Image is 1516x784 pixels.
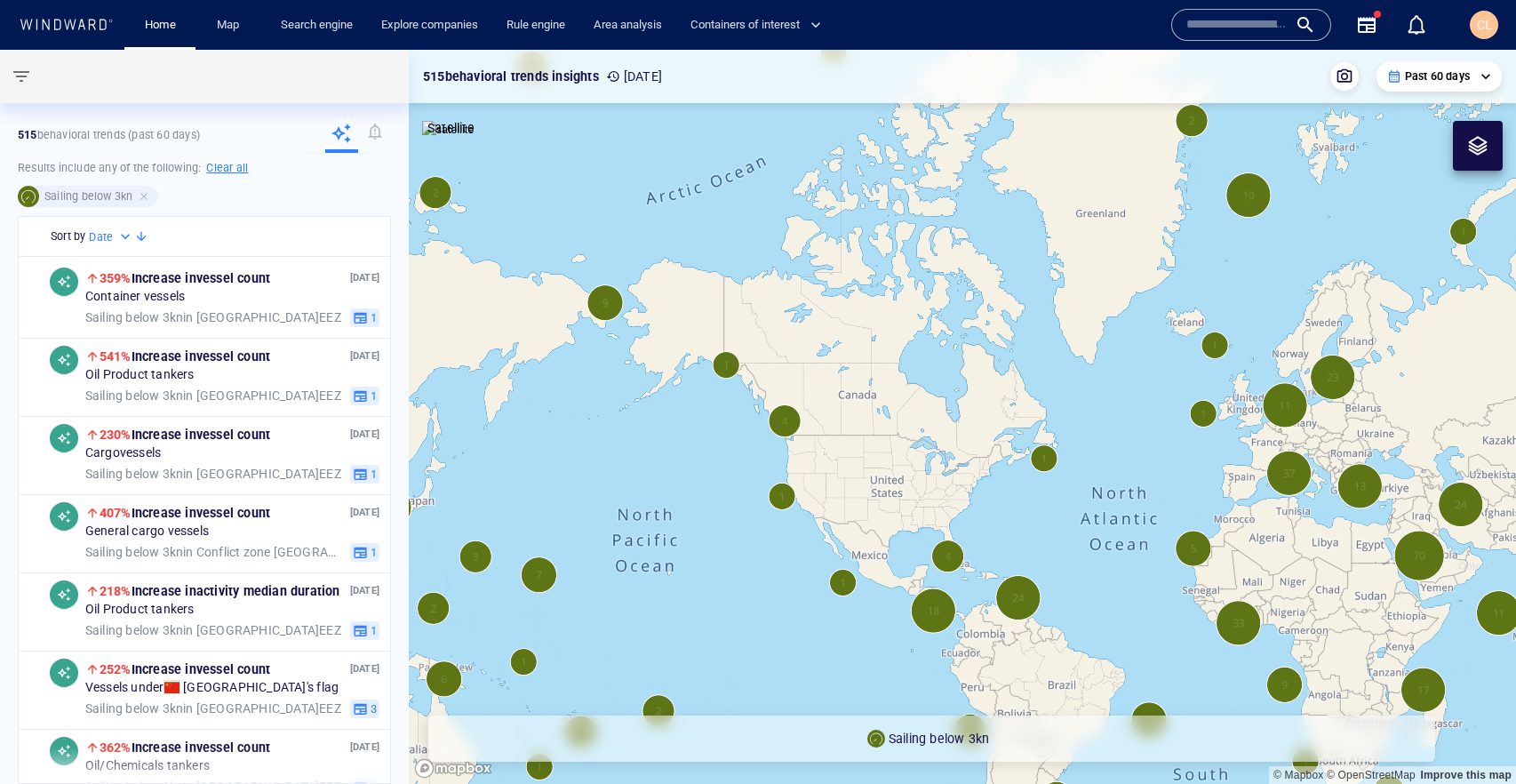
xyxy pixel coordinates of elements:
[85,388,341,404] span: in [GEOGRAPHIC_DATA] EEZ
[1327,769,1416,781] a: OpenStreetMap
[100,584,340,598] span: Increase in activity median duration
[85,290,185,306] span: Container vessels
[85,467,341,483] span: in [GEOGRAPHIC_DATA] EEZ
[18,127,200,143] p: behavioral trends (Past 60 days)
[374,10,485,41] a: Explore companies
[100,428,132,442] span: 230%
[85,368,195,384] span: Oil Product tankers
[51,228,85,245] h6: Sort by
[85,524,209,540] span: General cargo vessels
[350,621,379,641] button: 1
[414,758,492,779] a: Mapbox logo
[1405,68,1470,84] p: Past 60 days
[350,308,379,328] button: 1
[85,388,183,403] span: Sailing below 3kn
[85,310,183,324] span: Sailing below 3kn
[203,10,259,41] button: Map
[85,701,341,717] span: in [GEOGRAPHIC_DATA] EEZ
[85,467,183,481] span: Sailing below 3kn
[368,467,377,483] span: 1
[100,349,132,364] span: 541%
[206,159,248,177] h6: Clear all
[889,728,989,749] p: Sailing below 3kn
[350,583,379,600] p: [DATE]
[368,701,377,717] span: 3
[132,10,188,41] button: Home
[18,186,158,207] div: Sailing below 3kn
[100,740,270,755] span: Increase in vessel count
[368,388,377,404] span: 1
[586,10,669,41] a: Area analysis
[18,128,37,141] strong: 515
[350,740,379,756] p: [DATE]
[350,661,379,678] p: [DATE]
[100,506,132,520] span: 407%
[89,228,134,246] div: Date
[100,349,270,364] span: Increase in vessel count
[499,10,572,41] a: Rule engine
[409,50,1516,784] canvas: Map
[85,446,161,462] span: Cargo vessels
[350,387,379,406] button: 1
[690,15,821,36] span: Containers of interest
[606,66,662,87] p: [DATE]
[85,545,343,561] span: in Conflict zone [GEOGRAPHIC_DATA]/[GEOGRAPHIC_DATA]/[GEOGRAPHIC_DATA] EEZ
[350,465,379,484] button: 1
[100,662,132,676] span: 252%
[368,623,377,639] span: 1
[423,66,599,87] p: 515 behavioral trends insights
[350,543,379,563] button: 1
[210,10,252,41] a: Map
[368,545,377,561] span: 1
[100,584,132,598] span: 218%
[85,310,341,326] span: in [GEOGRAPHIC_DATA] EEZ
[683,10,836,41] button: Containers of interest
[18,154,391,182] h6: Results include any of the following:
[427,117,475,139] p: Satellite
[1406,14,1427,36] div: Notification center
[1420,769,1512,781] a: Map feedback
[350,505,379,522] p: [DATE]
[1466,7,1502,43] button: CL
[350,348,379,365] p: [DATE]
[350,427,379,444] p: [DATE]
[85,681,339,697] span: Vessels under [GEOGRAPHIC_DATA] 's flag
[274,10,360,41] a: Search engine
[89,228,113,246] h6: Date
[1273,769,1323,781] a: Mapbox
[85,623,341,639] span: in [GEOGRAPHIC_DATA] EEZ
[138,10,183,41] a: Home
[100,740,132,755] span: 362%
[368,310,377,326] span: 1
[100,506,270,520] span: Increase in vessel count
[1440,704,1503,771] iframe: Chat
[44,188,132,205] h6: Sailing below 3kn
[100,428,270,442] span: Increase in vessel count
[1477,18,1492,32] span: CL
[350,270,379,287] p: [DATE]
[100,662,270,676] span: Increase in vessel count
[85,701,183,716] span: Sailing below 3kn
[422,121,475,139] img: satellite
[100,271,270,285] span: Increase in vessel count
[85,623,183,637] span: Sailing below 3kn
[100,271,132,285] span: 359%
[85,603,195,619] span: Oil Product tankers
[85,545,183,559] span: Sailing below 3kn
[350,700,379,719] button: 3
[1387,68,1491,84] div: Past 60 days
